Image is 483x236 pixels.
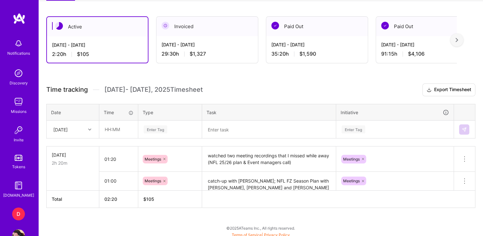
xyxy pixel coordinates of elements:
[55,22,63,30] img: Active
[145,178,161,183] span: Meetings
[381,51,472,57] div: 91:15 h
[12,37,25,50] img: bell
[52,51,143,58] div: 2:20 h
[12,124,25,137] img: Invite
[12,208,25,220] div: D
[143,196,154,202] span: $ 105
[381,22,389,29] img: Paid Out
[162,22,169,29] img: Invoiced
[381,41,472,48] div: [DATE] - [DATE]
[162,41,253,48] div: [DATE] - [DATE]
[12,179,25,192] img: guide book
[7,50,30,57] div: Notifications
[342,124,365,134] div: Enter Tag
[162,51,253,57] div: 29:30 h
[343,157,360,161] span: Meetings
[14,137,24,143] div: Invite
[47,190,99,208] th: Total
[203,147,335,171] textarea: watched two meeting recordings that I missed while away (NFL 25/26 plan & Event managers call)
[190,51,206,57] span: $1,327
[456,38,458,42] img: right
[99,172,138,189] input: HH:MM
[271,51,363,57] div: 35:20 h
[299,51,316,57] span: $1,590
[47,104,99,121] th: Date
[426,87,432,93] i: icon Download
[99,190,138,208] th: 02:20
[271,22,279,29] img: Paid Out
[462,127,467,132] img: Submit
[52,160,94,166] div: 2h 20m
[144,124,167,134] div: Enter Tag
[12,95,25,108] img: teamwork
[202,104,336,121] th: Task
[104,86,203,94] span: [DATE] - [DATE] , 2025 Timesheet
[100,121,138,138] input: HH:MM
[53,126,68,133] div: [DATE]
[343,178,360,183] span: Meetings
[46,86,88,94] span: Time tracking
[52,42,143,48] div: [DATE] - [DATE]
[15,155,22,161] img: tokens
[341,109,449,116] div: Initiative
[271,41,363,48] div: [DATE] - [DATE]
[145,157,161,161] span: Meetings
[99,151,138,168] input: HH:MM
[11,108,26,115] div: Missions
[156,17,258,36] div: Invoiced
[408,51,425,57] span: $4,106
[422,83,475,96] button: Export Timesheet
[203,172,335,190] textarea: catch-up with [PERSON_NAME]; NFL FZ Season Plan with [PERSON_NAME], [PERSON_NAME] and [PERSON_NAME]
[12,67,25,80] img: discovery
[88,128,91,131] i: icon Chevron
[13,13,26,24] img: logo
[52,152,94,158] div: [DATE]
[11,208,26,220] a: D
[12,163,25,170] div: Tokens
[3,192,34,199] div: [DOMAIN_NAME]
[104,109,133,116] div: Time
[266,17,368,36] div: Paid Out
[138,104,202,121] th: Type
[10,80,28,86] div: Discovery
[77,51,89,58] span: $105
[47,17,148,36] div: Active
[376,17,478,36] div: Paid Out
